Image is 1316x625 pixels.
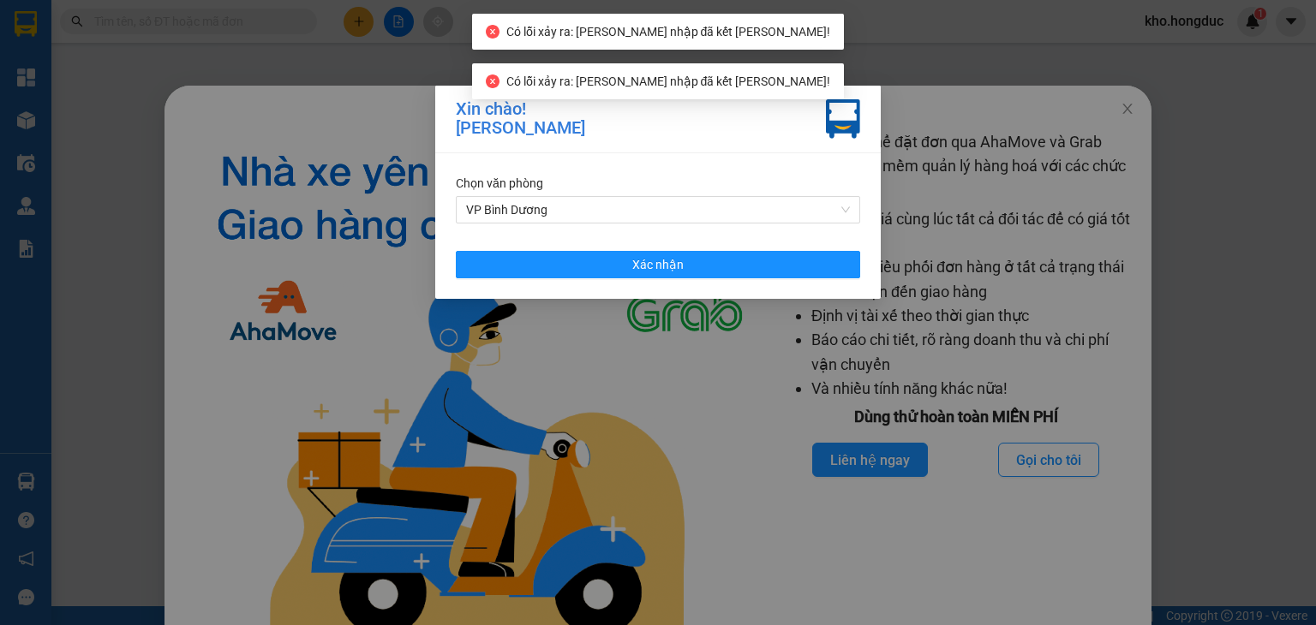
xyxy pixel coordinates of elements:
span: VP Bình Dương [466,197,850,223]
div: Chọn văn phòng [456,174,860,193]
span: close-circle [486,74,499,88]
span: Có lỗi xảy ra: [PERSON_NAME] nhập đã kết [PERSON_NAME]! [506,25,831,39]
img: vxr-icon [826,99,860,139]
button: Xác nhận [456,251,860,278]
span: close-circle [486,25,499,39]
span: Có lỗi xảy ra: [PERSON_NAME] nhập đã kết [PERSON_NAME]! [506,74,831,88]
span: Xác nhận [632,255,684,274]
div: Xin chào! [PERSON_NAME] [456,99,585,139]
